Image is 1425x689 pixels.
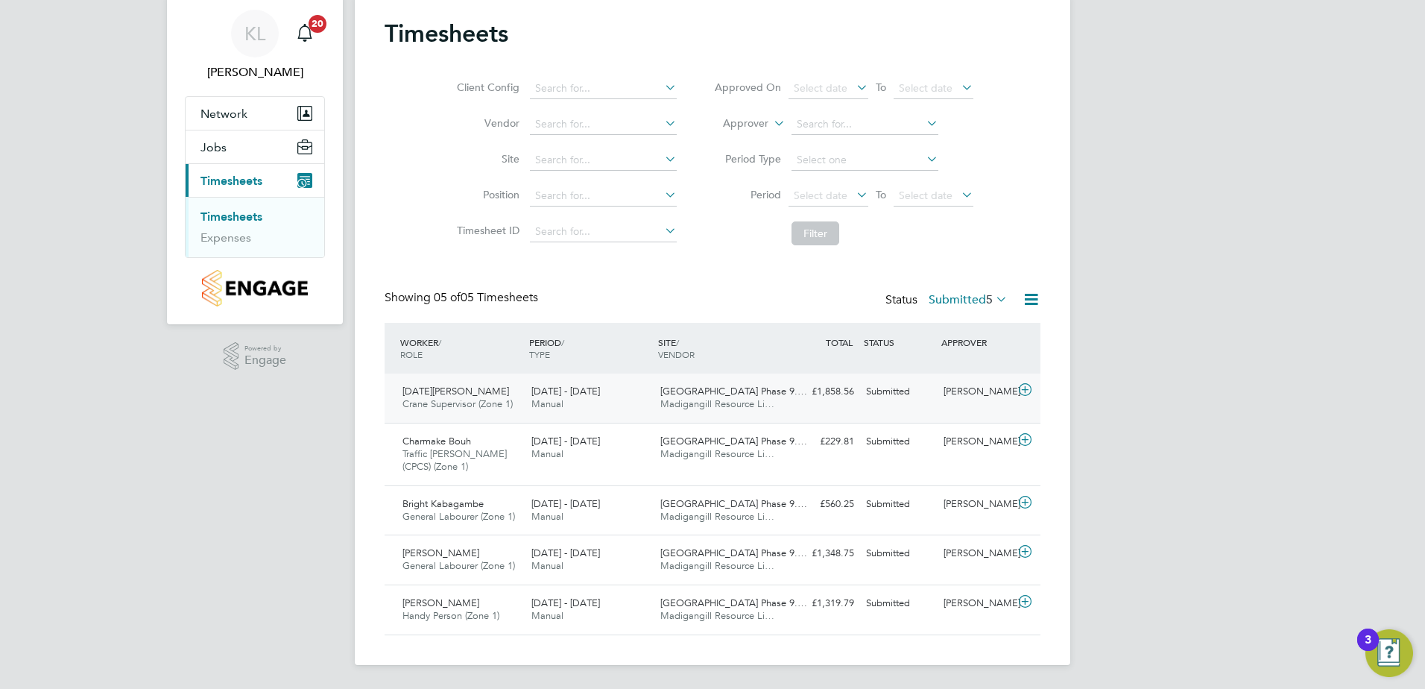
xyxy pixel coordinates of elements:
[530,78,677,99] input: Search for...
[654,329,783,368] div: SITE
[530,186,677,207] input: Search for...
[244,354,286,367] span: Engage
[826,336,853,348] span: TOTAL
[531,547,600,559] span: [DATE] - [DATE]
[660,609,774,622] span: Madigangill Resource Li…
[938,591,1015,616] div: [PERSON_NAME]
[660,510,774,523] span: Madigangill Resource Li…
[531,609,563,622] span: Manual
[986,292,993,307] span: 5
[402,597,479,609] span: [PERSON_NAME]
[871,78,891,97] span: To
[530,221,677,242] input: Search for...
[200,140,227,154] span: Jobs
[531,435,600,447] span: [DATE] - [DATE]
[531,559,563,572] span: Manual
[452,188,519,201] label: Position
[396,329,525,368] div: WORKER
[290,10,320,57] a: 20
[438,336,441,348] span: /
[385,19,508,48] h2: Timesheets
[185,10,325,81] a: KL[PERSON_NAME]
[660,547,807,559] span: [GEOGRAPHIC_DATA] Phase 9.…
[929,292,1008,307] label: Submitted
[452,116,519,130] label: Vendor
[783,591,860,616] div: £1,319.79
[309,15,326,33] span: 20
[452,224,519,237] label: Timesheet ID
[885,290,1011,311] div: Status
[530,114,677,135] input: Search for...
[660,497,807,510] span: [GEOGRAPHIC_DATA] Phase 9.…
[794,189,847,202] span: Select date
[402,547,479,559] span: [PERSON_NAME]
[860,430,938,454] div: Submitted
[200,107,247,121] span: Network
[938,492,1015,517] div: [PERSON_NAME]
[200,210,262,224] a: Timesheets
[792,114,938,135] input: Search for...
[402,609,499,622] span: Handy Person (Zone 1)
[561,336,564,348] span: /
[783,541,860,566] div: £1,348.75
[186,164,324,197] button: Timesheets
[783,430,860,454] div: £229.81
[202,270,307,306] img: countryside-properties-logo-retina.png
[938,541,1015,566] div: [PERSON_NAME]
[200,174,262,188] span: Timesheets
[531,597,600,609] span: [DATE] - [DATE]
[714,152,781,166] label: Period Type
[660,435,807,447] span: [GEOGRAPHIC_DATA] Phase 9.…
[1365,640,1371,659] div: 3
[794,81,847,95] span: Select date
[185,270,325,306] a: Go to home page
[402,510,515,523] span: General Labourer (Zone 1)
[434,290,538,305] span: 05 Timesheets
[1365,629,1413,677] button: Open Resource Center, 3 new notifications
[660,597,807,609] span: [GEOGRAPHIC_DATA] Phase 9.…
[783,492,860,517] div: £560.25
[186,97,324,130] button: Network
[186,197,324,257] div: Timesheets
[701,116,768,131] label: Approver
[244,342,286,355] span: Powered by
[402,385,509,397] span: [DATE][PERSON_NAME]
[224,342,287,371] a: Powered byEngage
[402,397,513,410] span: Crane Supervisor (Zone 1)
[402,559,515,572] span: General Labourer (Zone 1)
[871,185,891,204] span: To
[860,380,938,404] div: Submitted
[899,189,952,202] span: Select date
[402,497,484,510] span: Bright Kabagambe
[860,541,938,566] div: Submitted
[860,591,938,616] div: Submitted
[452,81,519,94] label: Client Config
[714,188,781,201] label: Period
[530,150,677,171] input: Search for...
[244,24,265,43] span: KL
[938,430,1015,454] div: [PERSON_NAME]
[938,329,1015,356] div: APPROVER
[402,435,471,447] span: Charmake Bouh
[660,559,774,572] span: Madigangill Resource Li…
[676,336,679,348] span: /
[185,63,325,81] span: Kristoffer Lee
[402,447,507,473] span: Traffic [PERSON_NAME] (CPCS) (Zone 1)
[525,329,654,368] div: PERIOD
[658,348,695,360] span: VENDOR
[792,150,938,171] input: Select one
[860,492,938,517] div: Submitted
[899,81,952,95] span: Select date
[385,290,541,306] div: Showing
[452,152,519,166] label: Site
[434,290,461,305] span: 05 of
[531,510,563,523] span: Manual
[660,447,774,460] span: Madigangill Resource Li…
[783,380,860,404] div: £1,858.56
[531,397,563,410] span: Manual
[714,81,781,94] label: Approved On
[531,385,600,397] span: [DATE] - [DATE]
[660,397,774,410] span: Madigangill Resource Li…
[531,497,600,510] span: [DATE] - [DATE]
[860,329,938,356] div: STATUS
